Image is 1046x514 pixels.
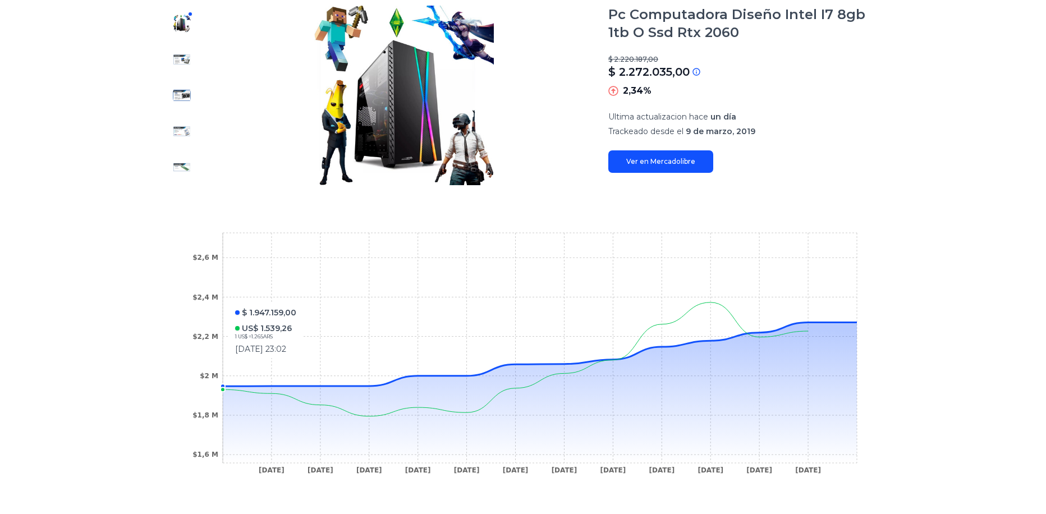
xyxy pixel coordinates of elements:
span: Ultima actualizacion hace [608,112,708,122]
tspan: $1,8 M [192,411,218,419]
tspan: [DATE] [698,466,723,474]
a: Ver en Mercadolibre [608,150,713,173]
tspan: [DATE] [454,466,480,474]
tspan: [DATE] [503,466,529,474]
tspan: [DATE] [405,466,431,474]
p: $ 2.220.187,00 [608,55,882,64]
img: Pc Computadora Diseño Intel I7 8gb 1tb O Ssd Rtx 2060 [173,51,191,68]
img: Pc Computadora Diseño Intel I7 8gb 1tb O Ssd Rtx 2060 [173,15,191,33]
tspan: [DATE] [552,466,577,474]
h1: Pc Computadora Diseño Intel I7 8gb 1tb O Ssd Rtx 2060 [608,6,882,42]
tspan: [DATE] [600,466,626,474]
img: Pc Computadora Diseño Intel I7 8gb 1tb O Ssd Rtx 2060 [173,122,191,140]
tspan: $2,4 M [192,293,218,301]
tspan: $1,6 M [192,451,218,458]
tspan: [DATE] [308,466,333,474]
p: $ 2.272.035,00 [608,64,690,80]
tspan: $2 M [200,372,218,380]
img: Pc Computadora Diseño Intel I7 8gb 1tb O Ssd Rtx 2060 [222,6,586,185]
tspan: $2,2 M [192,333,218,341]
tspan: [DATE] [356,466,382,474]
span: un día [710,112,736,122]
tspan: [DATE] [795,466,821,474]
img: Pc Computadora Diseño Intel I7 8gb 1tb O Ssd Rtx 2060 [173,158,191,176]
img: Pc Computadora Diseño Intel I7 8gb 1tb O Ssd Rtx 2060 [173,86,191,104]
span: Trackeado desde el [608,126,683,136]
tspan: [DATE] [259,466,285,474]
span: 9 de marzo, 2019 [686,126,755,136]
tspan: $2,6 M [192,254,218,261]
tspan: [DATE] [746,466,772,474]
p: 2,34% [623,84,652,98]
tspan: [DATE] [649,466,675,474]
